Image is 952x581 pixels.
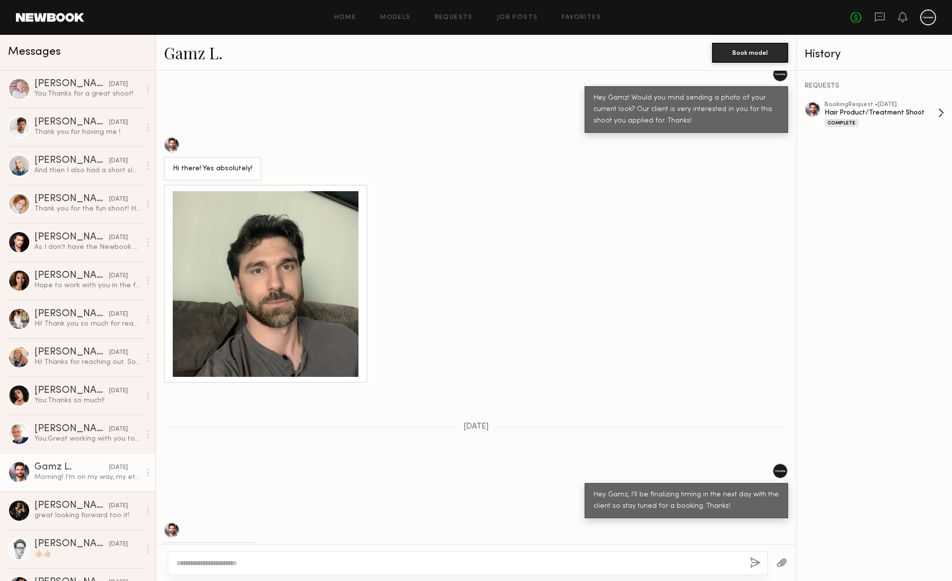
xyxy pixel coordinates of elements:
[712,48,788,56] a: Book model
[109,463,128,472] div: [DATE]
[435,14,473,21] a: Requests
[34,511,140,520] div: great looking forward too it!
[34,357,140,367] div: Hi! Thanks for reaching out. Sounds cool. My half day min is $800 if you can swing that. Happy to...
[109,501,128,511] div: [DATE]
[34,348,109,357] div: [PERSON_NAME]
[109,386,128,396] div: [DATE]
[712,43,788,63] button: Book model
[380,14,410,21] a: Models
[34,319,140,329] div: Hi! Thank you so much for reaching out. Unfortunately I’m in [US_STATE] until the end of the mont...
[34,549,140,559] div: 👍🏼👍🏼
[34,271,109,281] div: [PERSON_NAME]
[109,195,128,204] div: [DATE]
[109,233,128,242] div: [DATE]
[109,118,128,127] div: [DATE]
[8,46,61,58] span: Messages
[34,501,109,511] div: [PERSON_NAME]
[34,281,140,290] div: Hope to work with you in the future
[109,156,128,166] div: [DATE]
[497,14,538,21] a: Job Posts
[109,348,128,357] div: [DATE]
[34,539,109,549] div: [PERSON_NAME]
[109,540,128,549] div: [DATE]
[34,156,109,166] div: [PERSON_NAME]
[825,108,938,117] div: Hair Product/Treatment Shoot
[825,102,938,108] div: booking Request • [DATE]
[34,386,109,396] div: [PERSON_NAME]
[34,434,140,444] div: You: Great working with you too. Appreciate it!
[109,310,128,319] div: [DATE]
[34,472,140,482] div: Morning! I’m on my way, my eta 9:10AM
[164,42,223,63] a: Gamz L.
[562,14,601,21] a: Favorites
[34,166,140,175] div: And then I also had a short sleeve white button up and a long sleeve button up
[109,80,128,89] div: [DATE]
[34,89,140,99] div: You: Thanks for a great shoot!
[825,119,858,127] div: Complete
[594,93,779,127] div: Hey Gamz! Would you mind sending a photo of your current look? Our client is very interested in y...
[34,242,140,252] div: As I don’t have the Newbook app on my phone, if you need prompt communication, please feel free t...
[34,127,140,137] div: Thank you for having me !
[594,489,779,512] div: Hey Gamz, I'll be finalizing timing in the next day with the client so stay tuned for a booking. ...
[825,102,944,127] a: bookingRequest •[DATE]Hair Product/Treatment ShootComplete
[34,194,109,204] div: [PERSON_NAME]
[34,232,109,242] div: [PERSON_NAME]
[805,49,944,60] div: History
[34,309,109,319] div: [PERSON_NAME]
[109,271,128,281] div: [DATE]
[34,424,109,434] div: [PERSON_NAME]
[173,163,252,175] div: Hi there! Yes absolutely!
[34,79,109,89] div: [PERSON_NAME]
[34,117,109,127] div: [PERSON_NAME]
[109,425,128,434] div: [DATE]
[34,463,109,472] div: Gamz L.
[464,423,489,431] span: [DATE]
[334,14,357,21] a: Home
[34,204,140,214] div: Thank you for the fun shoot! Hope to work with you more!
[34,396,140,405] div: You: Thanks so much!!
[805,83,944,90] div: REQUESTS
